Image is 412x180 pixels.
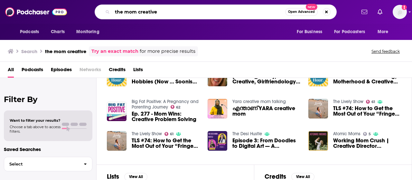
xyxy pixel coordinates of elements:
[333,73,401,84] a: More Than Mom: Writing, Motherhood & Creative Practice
[333,138,401,149] a: Working Mom Crush | Creative Director Jessica Coulter
[292,26,330,38] button: open menu
[232,138,301,149] span: Episode 3: From Doodles to Digital Art — A [PERSON_NAME]'s Creative Journey |
[132,99,199,110] a: Big Fat Positive: A Pregnancy and Parenting Journey
[4,157,92,171] button: Select
[359,6,370,17] a: Show notifications dropdown
[232,131,262,137] a: The Desi Hustle
[76,27,99,36] span: Monitoring
[170,133,173,136] span: 61
[232,73,301,84] a: JESSICA TURNER, The Mom Creative, Girlfriendology interview
[308,131,328,151] img: Working Mom Crush | Creative Director Jessica Coulter
[107,102,126,121] img: Ep. 277 - Mom Wins: Creative Problem Solving
[132,131,162,137] a: The Lively Show
[133,64,143,78] a: Lists
[363,132,371,136] a: 5
[80,64,101,78] span: Networks
[232,73,301,84] span: [PERSON_NAME], The Mom Creative, Girlfriendology interview
[72,26,108,38] button: open menu
[308,99,328,118] img: TLS #74: How to Get the Most Out of Your “Fringe” Hours with Jessica Turner (The Mom Creative)
[132,73,200,84] a: More Than Mom: Creative Hobbies (Now … Soonish … Maybe Someday)
[208,99,227,118] img: എന്താണ് YARA creative mom
[5,6,67,18] img: Podchaser - Follow, Share and Rate Podcasts
[8,64,14,78] a: All
[45,48,86,54] h3: the mom creative
[132,138,200,149] a: TLS #74: How to Get the Most Out of Your “Fringe” Hours with Jessica Turner (The Mom Creative)
[369,133,371,136] span: 5
[132,138,200,149] span: TLS #74: How to Get the Most Out of Your “Fringe” Hours with [PERSON_NAME] (The Mom Creative)
[91,48,138,55] a: Try an exact match
[20,27,39,36] span: Podcasts
[4,146,92,152] p: Saved Searches
[366,100,375,104] a: 61
[10,125,61,134] span: Choose a tab above to access filters.
[378,27,389,36] span: More
[334,27,365,36] span: For Podcasters
[109,64,126,78] a: Credits
[132,111,200,122] a: Ep. 277 - Mom Wins: Creative Problem Solving
[47,26,69,38] a: Charts
[10,118,61,123] span: Want to filter your results?
[4,95,92,104] h2: Filter By
[232,106,301,117] a: എന്താണ് YARA creative mom
[15,26,47,38] button: open menu
[112,7,285,17] input: Search podcasts, credits, & more...
[373,26,397,38] button: open menu
[51,64,72,78] a: Episodes
[402,5,407,10] svg: Add a profile image
[164,132,174,136] a: 61
[176,106,180,109] span: 62
[306,4,317,10] span: New
[51,27,65,36] span: Charts
[333,131,360,137] a: Atomic Moms
[375,6,385,17] a: Show notifications dropdown
[140,48,195,55] span: for more precise results
[21,48,37,54] h3: Search
[22,64,43,78] a: Podcasts
[333,138,401,149] span: Working Mom Crush | Creative Director [PERSON_NAME]
[393,5,407,19] img: User Profile
[333,106,401,117] a: TLS #74: How to Get the Most Out of Your “Fringe” Hours with Jessica Turner (The Mom Creative)
[285,8,318,16] button: Open AdvancedNew
[297,27,322,36] span: For Business
[288,10,315,14] span: Open Advanced
[393,5,407,19] span: Logged in as WPubPR1
[333,99,363,104] a: The Lively Show
[330,26,374,38] button: open menu
[232,138,301,149] a: Episode 3: From Doodles to Digital Art — A Fauji Mom's Creative Journey |
[107,131,126,151] img: TLS #74: How to Get the Most Out of Your “Fringe” Hours with Jessica Turner (The Mom Creative)
[371,100,375,103] span: 61
[370,49,402,54] button: Send feedback
[171,105,181,109] a: 62
[333,106,401,117] span: TLS #74: How to Get the Most Out of Your “Fringe” Hours with [PERSON_NAME] (The Mom Creative)
[95,5,337,19] div: Search podcasts, credits, & more...
[4,162,79,166] span: Select
[208,131,227,151] img: Episode 3: From Doodles to Digital Art — A Fauji Mom's Creative Journey |
[393,5,407,19] button: Show profile menu
[232,99,286,104] a: Yara creative mom talking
